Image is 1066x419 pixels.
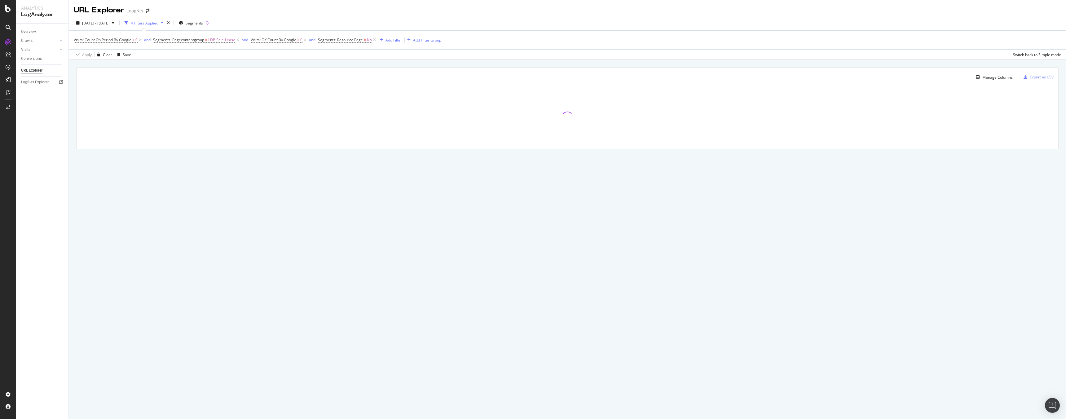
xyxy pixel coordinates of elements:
span: = [205,37,207,42]
div: LoopNet [126,8,143,14]
span: Segments [186,20,203,26]
div: Clear [103,52,112,57]
span: > [297,37,299,42]
div: Open Intercom Messenger [1045,398,1060,413]
div: arrow-right-arrow-left [146,9,149,13]
div: URL Explorer [21,67,42,74]
div: Add Filter [385,37,402,43]
div: and [309,37,315,42]
span: No [367,36,372,44]
span: 0 [300,36,302,44]
button: [DATE] - [DATE] [74,18,117,28]
div: Save [123,52,131,57]
button: Save [115,50,131,60]
div: 4 Filters Applied [131,20,158,26]
div: Logfiles Explorer [21,79,49,86]
div: and [242,37,248,42]
button: Export as CSV [1021,72,1054,82]
a: Visits [21,46,58,53]
button: Segments [176,18,205,28]
div: Export as CSV [1030,74,1054,80]
div: and [144,37,151,42]
div: Crawls [21,37,33,44]
span: > [132,37,134,42]
button: Add Filter [377,36,402,44]
div: LogAnalyzer [21,11,64,18]
button: Clear [95,50,112,60]
a: URL Explorer [21,67,64,74]
a: Logfiles Explorer [21,79,64,86]
span: [DATE] - [DATE] [82,20,109,26]
button: Manage Columns [974,73,1013,81]
button: Add Filter Group [405,36,441,44]
div: Apply [82,52,92,57]
a: Conversions [21,55,64,62]
span: Segments: Pagecontentgroup [153,37,204,42]
div: Analytics [21,5,64,11]
div: times [166,20,171,26]
div: Add Filter Group [413,37,441,43]
button: and [144,37,151,43]
button: Apply [74,50,92,60]
span: LDP-Sale-Lease [208,36,235,44]
button: 4 Filters Applied [122,18,166,28]
button: and [242,37,248,43]
span: Segments: Resource Page [318,37,363,42]
button: Switch back to Simple mode [1011,50,1061,60]
div: Manage Columns [982,75,1013,80]
a: Overview [21,29,64,35]
div: URL Explorer [74,5,124,15]
div: Visits [21,46,30,53]
span: 0 [135,36,138,44]
span: Visits: OK Count By Google [251,37,296,42]
button: and [309,37,315,43]
span: = [364,37,366,42]
div: Switch back to Simple mode [1013,52,1061,57]
span: Visits: Count On Period By Google [74,37,131,42]
a: Crawls [21,37,58,44]
div: Overview [21,29,36,35]
div: Conversions [21,55,42,62]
